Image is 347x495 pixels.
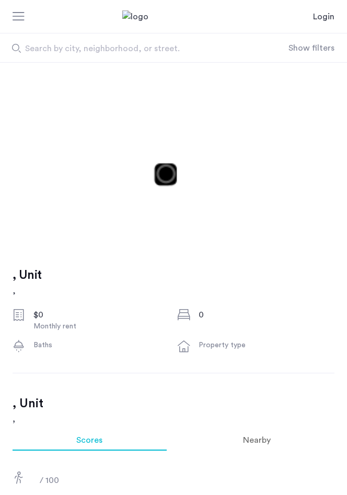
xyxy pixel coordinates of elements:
div: Monthly rent [33,321,169,332]
a: Cazamio Logo [122,10,225,23]
span: / 100 [40,476,59,485]
h2: , [13,285,41,297]
img: logo [122,10,225,23]
span: Search by city, neighborhood, or street. [25,42,256,55]
div: 0 [199,309,334,321]
span: Scores [76,436,102,444]
button: Show or hide filters [288,42,334,54]
h1: , Unit [13,266,41,285]
div: Baths [33,340,169,350]
a: Login [313,10,334,23]
div: $0 [33,309,169,321]
span: Nearby [243,436,271,444]
h2: , Unit [13,394,334,413]
a: , Unit, [13,266,41,297]
h3: , [13,413,334,426]
img: score [15,472,23,484]
div: Property type [199,340,334,350]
